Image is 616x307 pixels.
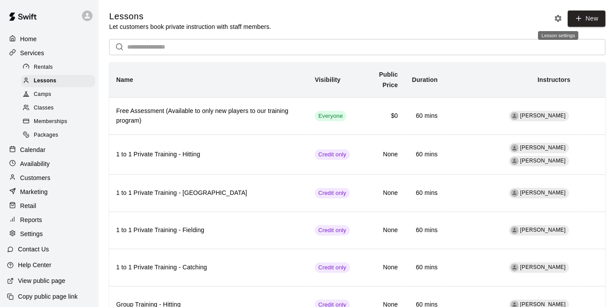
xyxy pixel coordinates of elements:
[18,245,49,254] p: Contact Us
[21,60,99,74] a: Rentals
[538,31,578,40] div: Lesson settings
[20,215,42,224] p: Reports
[315,225,350,236] div: This service is only visible to customers with valid credits for it.
[364,226,398,235] h6: None
[315,149,350,160] div: This service is only visible to customers with valid credits for it.
[7,227,92,240] a: Settings
[21,102,99,115] a: Classes
[21,102,95,114] div: Classes
[34,117,67,126] span: Memberships
[116,188,301,198] h6: 1 to 1 Private Training - [GEOGRAPHIC_DATA]
[520,264,566,270] span: [PERSON_NAME]
[364,150,398,159] h6: None
[20,187,48,196] p: Marketing
[20,229,43,238] p: Settings
[20,201,36,210] p: Retail
[511,112,519,120] div: Kenneth Lu
[315,151,350,159] span: Credit only
[315,112,346,120] span: Everyone
[109,22,271,31] p: Let customers book private instruction with staff members.
[20,49,44,57] p: Services
[315,226,350,235] span: Credit only
[412,76,438,83] b: Duration
[520,227,566,233] span: [PERSON_NAME]
[511,157,519,165] div: Kenneth Lu
[34,104,53,113] span: Classes
[18,261,51,269] p: Help Center
[18,292,78,301] p: Copy public page link
[109,11,271,22] h5: Lessons
[21,115,99,129] a: Memberships
[520,145,566,151] span: [PERSON_NAME]
[20,159,50,168] p: Availability
[21,75,95,87] div: Lessons
[538,76,570,83] b: Instructors
[315,188,350,198] div: This service is only visible to customers with valid credits for it.
[412,226,438,235] h6: 60 mins
[7,171,92,184] a: Customers
[18,276,65,285] p: View public page
[21,74,99,88] a: Lessons
[20,145,46,154] p: Calendar
[315,76,341,83] b: Visibility
[116,76,133,83] b: Name
[34,90,51,99] span: Camps
[315,262,350,273] div: This service is only visible to customers with valid credits for it.
[34,77,57,85] span: Lessons
[116,226,301,235] h6: 1 to 1 Private Training - Fielding
[21,88,95,101] div: Camps
[21,116,95,128] div: Memberships
[520,158,566,164] span: [PERSON_NAME]
[379,71,398,88] b: Public Price
[412,263,438,272] h6: 60 mins
[364,188,398,198] h6: None
[34,131,58,140] span: Packages
[511,189,519,197] div: Henry hsieh
[116,150,301,159] h6: 1 to 1 Private Training - Hitting
[412,188,438,198] h6: 60 mins
[7,213,92,226] a: Reports
[568,11,605,27] a: New
[34,63,53,72] span: Rentals
[116,106,301,126] h6: Free Assessment (Available to only new players to our training program)
[520,190,566,196] span: [PERSON_NAME]
[21,61,95,74] div: Rentals
[21,129,95,141] div: Packages
[21,129,99,142] a: Packages
[7,143,92,156] a: Calendar
[116,263,301,272] h6: 1 to 1 Private Training - Catching
[7,46,92,60] a: Services
[315,111,346,121] div: This service is visible to all of your customers
[520,113,566,119] span: [PERSON_NAME]
[511,144,519,152] div: Henry hsieh
[412,111,438,121] h6: 60 mins
[7,185,92,198] a: Marketing
[21,88,99,102] a: Camps
[364,111,398,121] h6: $0
[20,173,50,182] p: Customers
[20,35,37,43] p: Home
[7,157,92,170] a: Availability
[364,263,398,272] h6: None
[511,226,519,234] div: Henry hsieh
[315,189,350,198] span: Credit only
[412,150,438,159] h6: 60 mins
[315,264,350,272] span: Credit only
[7,32,92,46] a: Home
[552,12,565,25] button: Lesson settings
[511,264,519,272] div: Henry hsieh
[7,199,92,212] a: Retail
